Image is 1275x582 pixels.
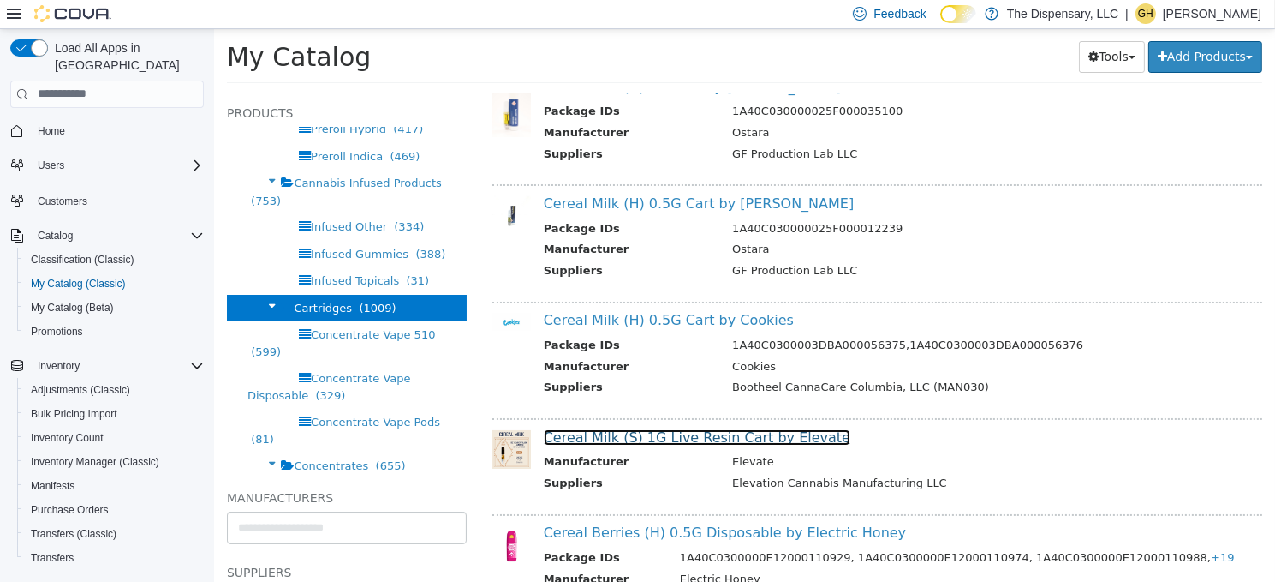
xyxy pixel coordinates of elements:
span: (334) [180,191,210,204]
button: Catalog [31,225,80,246]
a: Manifests [24,476,81,496]
span: Classification (Classic) [24,249,204,270]
a: Cereal Berries (H) 0.5G Disposable by Electric Honey [330,495,692,512]
p: | [1125,3,1129,24]
h5: Products [13,74,253,94]
a: My Catalog (Beta) [24,297,121,318]
p: [PERSON_NAME] [1163,3,1261,24]
span: Inventory Count [24,428,204,448]
span: 1A40C0300000E12000110929, 1A40C0300000E12000110974, 1A40C0300000E12000110988, [466,522,1021,535]
a: Adjustments (Classic) [24,380,137,400]
td: 1A40C030000025F000035100 [505,74,1033,95]
span: Users [31,155,204,176]
span: Inventory [38,359,80,373]
span: Customers [31,189,204,211]
button: Home [3,118,211,143]
span: Promotions [24,321,204,342]
td: 1A40C0300003DBA000056375,1A40C0300003DBA000056376 [505,308,1033,329]
span: Catalog [31,225,204,246]
span: (599) [37,316,67,329]
th: Manufacturer [330,329,505,351]
img: 150 [278,497,317,536]
span: Manifests [31,479,74,493]
td: GF Production Lab LLC [505,233,1033,255]
button: Bulk Pricing Import [17,402,211,426]
span: +19 [997,522,1020,535]
td: Elevation Cannabis Manufacturing LLC [505,446,1033,467]
span: (1009) [145,273,182,285]
span: Feedback [873,5,926,22]
span: Preroll Hybrid [97,93,172,106]
span: Inventory Manager (Classic) [31,455,159,469]
span: Concentrate Vape 510 [97,299,221,312]
span: Concentrate Vape Disposable [33,343,197,373]
button: Inventory [31,356,86,376]
button: Catalog [3,224,211,248]
button: My Catalog (Classic) [17,272,211,296]
span: Cartridges [80,273,138,285]
td: Cookies [505,329,1033,351]
span: Preroll Indica [97,121,169,134]
img: 150 [278,285,317,303]
button: My Catalog (Beta) [17,296,211,320]
span: (753) [37,165,67,178]
span: (417) [179,93,209,106]
a: Cereal Milk (H) 0.5G Cart by [PERSON_NAME] [330,166,640,183]
span: Transfers [31,551,74,565]
a: Customers [31,191,94,212]
span: Adjustments (Classic) [24,380,204,400]
a: Transfers (Classic) [24,524,123,544]
span: Inventory Manager (Classic) [24,452,204,472]
a: Promotions [24,321,90,342]
button: Manifests [17,474,211,498]
a: Bulk Pricing Import [24,404,124,424]
td: Electric Honey [453,542,1034,563]
th: Package IDs [330,308,505,329]
img: Cova [34,5,111,22]
button: Customers [3,188,211,213]
span: Purchase Orders [31,503,109,517]
a: Purchase Orders [24,500,116,520]
span: Classification (Classic) [31,253,134,267]
th: Suppliers [330,350,505,371]
a: Home [31,121,72,141]
button: Users [31,155,71,176]
a: Cereal Milk (S) 1G Live Resin Cart by Elevate [330,400,636,417]
a: Cereal Milk (H) 1G Cart by [PERSON_NAME] [330,50,627,66]
span: Infused Gummies [97,219,194,231]
h5: Suppliers [13,533,253,554]
span: (388) [201,219,231,231]
input: Dark Mode [940,5,976,23]
td: Ostara [505,95,1033,117]
span: (31) [192,245,215,258]
span: Adjustments (Classic) [31,383,130,397]
button: Transfers (Classic) [17,522,211,546]
a: Classification (Classic) [24,249,141,270]
td: Ostara [505,212,1033,233]
span: Inventory [31,356,204,376]
span: My Catalog (Beta) [31,301,114,315]
button: Inventory Count [17,426,211,450]
button: Inventory Manager (Classic) [17,450,211,474]
span: Promotions [31,325,83,339]
td: Bootheel CannaCare Columbia, LLC (MAN030) [505,350,1033,371]
span: Manifests [24,476,204,496]
img: 150 [278,167,317,206]
button: Purchase Orders [17,498,211,522]
span: Infused Topicals [97,245,185,258]
span: GH [1138,3,1153,24]
a: My Catalog (Classic) [24,273,133,294]
th: Manufacturer [330,424,505,446]
button: Users [3,153,211,177]
span: (329) [101,360,131,373]
a: Cereal Milk (H) 0.5G Cart by Cookies [330,283,580,299]
span: Catalog [38,229,73,243]
th: Package IDs [330,520,453,542]
span: Concentrates [80,430,154,443]
button: Transfers [17,546,211,570]
span: (81) [37,404,60,417]
img: 150 [278,401,317,440]
span: Transfers [24,548,204,568]
button: Adjustments (Classic) [17,378,211,402]
span: Cannabis Infused Products [80,147,227,160]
